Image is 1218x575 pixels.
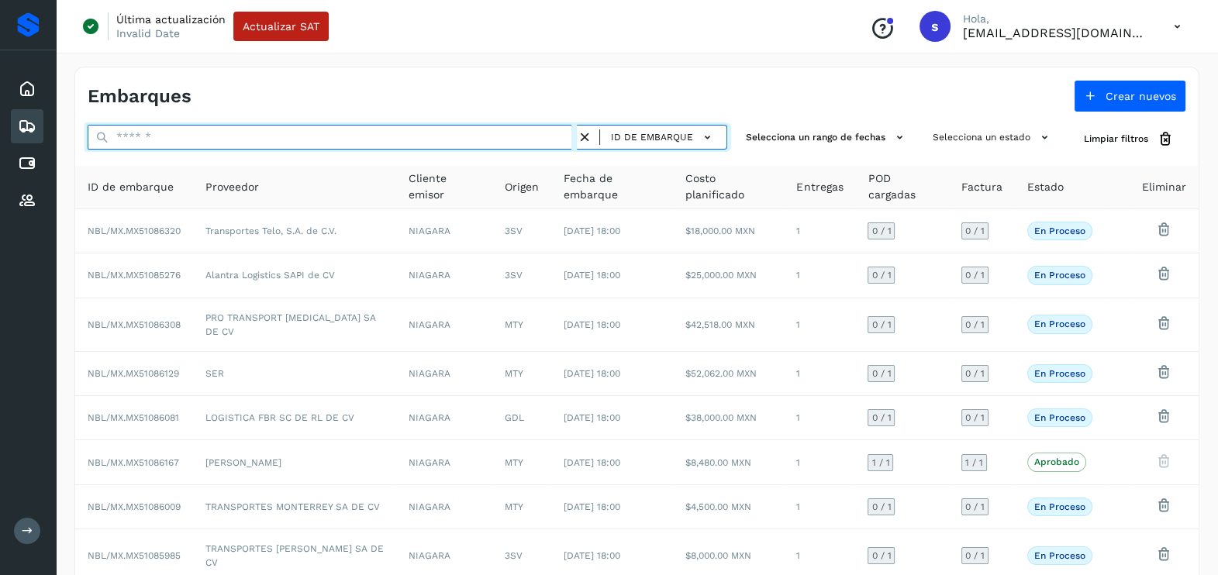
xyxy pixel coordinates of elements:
td: $42,518.00 MXN [673,298,785,352]
div: Proveedores [11,184,43,218]
span: [DATE] 18:00 [564,368,620,379]
span: Estado [1027,179,1064,195]
span: ID de embarque [88,179,174,195]
span: [DATE] 18:00 [564,501,620,512]
td: 1 [784,253,855,298]
span: NBL/MX.MX51086167 [88,457,179,468]
td: $38,000.00 MXN [673,396,785,440]
div: Embarques [11,109,43,143]
span: [DATE] 18:00 [564,319,620,330]
span: 1 / 1 [871,458,889,467]
span: [DATE] 18:00 [564,457,620,468]
span: 0 / 1 [871,270,891,280]
h4: Embarques [88,85,191,108]
span: 0 / 1 [871,413,891,422]
span: Costo planificado [685,170,772,203]
span: [DATE] 18:00 [564,270,620,281]
span: ID de embarque [611,130,693,144]
span: Proveedor [205,179,259,195]
td: NIAGARA [396,253,492,298]
span: 0 / 1 [965,413,985,422]
span: 0 / 1 [965,551,985,560]
span: Entregas [796,179,843,195]
td: NIAGARA [396,396,492,440]
span: 0 / 1 [871,502,891,511]
td: 1 [784,440,855,484]
td: 1 [784,209,855,253]
span: NBL/MX.MX51085985 [88,550,181,561]
td: LOGISTICA FBR SC DE RL DE CV [193,396,396,440]
td: NIAGARA [396,352,492,396]
td: NIAGARA [396,440,492,484]
button: ID de embarque [606,126,720,149]
td: $18,000.00 MXN [673,209,785,253]
span: Factura [961,179,1002,195]
td: $52,062.00 MXN [673,352,785,396]
span: [DATE] 18:00 [564,550,620,561]
td: $25,000.00 MXN [673,253,785,298]
span: 1 / 1 [965,458,983,467]
p: En proceso [1034,318,1085,329]
span: NBL/MX.MX51086009 [88,501,181,512]
td: 1 [784,485,855,529]
p: En proceso [1034,550,1085,561]
td: Alantra Logistics SAPI de CV [193,253,396,298]
span: 0 / 1 [965,320,985,329]
td: MTY [492,485,551,529]
p: Invalid Date [116,26,180,40]
td: Transportes Telo, S.A. de C.V. [193,209,396,253]
td: $4,500.00 MXN [673,485,785,529]
button: Actualizar SAT [233,12,329,41]
span: 0 / 1 [871,551,891,560]
td: MTY [492,298,551,352]
span: NBL/MX.MX51086320 [88,226,181,236]
p: En proceso [1034,501,1085,512]
span: 0 / 1 [965,502,985,511]
p: En proceso [1034,226,1085,236]
td: 1 [784,352,855,396]
td: 1 [784,298,855,352]
button: Limpiar filtros [1071,125,1186,153]
button: Crear nuevos [1074,80,1186,112]
td: SER [193,352,396,396]
span: Origen [505,179,539,195]
div: Cuentas por pagar [11,146,43,181]
td: NIAGARA [396,298,492,352]
span: 0 / 1 [965,270,985,280]
div: Inicio [11,72,43,106]
span: 0 / 1 [871,320,891,329]
p: En proceso [1034,368,1085,379]
td: 1 [784,396,855,440]
span: [DATE] 18:00 [564,412,620,423]
span: Eliminar [1142,179,1186,195]
span: Cliente emisor [409,170,479,203]
span: 0 / 1 [871,226,891,236]
td: NIAGARA [396,209,492,253]
p: Hola, [963,12,1149,26]
span: Crear nuevos [1106,91,1176,102]
span: NBL/MX.MX51086129 [88,368,179,379]
td: TRANSPORTES MONTERREY SA DE CV [193,485,396,529]
span: [DATE] 18:00 [564,226,620,236]
p: Última actualización [116,12,226,26]
td: PRO TRANSPORT [MEDICAL_DATA] SA DE CV [193,298,396,352]
span: Limpiar filtros [1084,132,1148,146]
span: 0 / 1 [871,369,891,378]
span: Actualizar SAT [243,21,319,32]
td: GDL [492,396,551,440]
span: POD cargadas [868,170,937,203]
td: [PERSON_NAME] [193,440,396,484]
button: Selecciona un estado [926,125,1059,150]
button: Selecciona un rango de fechas [740,125,914,150]
p: smedina@niagarawater.com [963,26,1149,40]
span: NBL/MX.MX51086081 [88,412,179,423]
td: 3SV [492,209,551,253]
span: NBL/MX.MX51086308 [88,319,181,330]
td: MTY [492,440,551,484]
td: 3SV [492,253,551,298]
span: 0 / 1 [965,369,985,378]
p: En proceso [1034,270,1085,281]
p: Aprobado [1034,456,1079,467]
td: NIAGARA [396,485,492,529]
td: MTY [492,352,551,396]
